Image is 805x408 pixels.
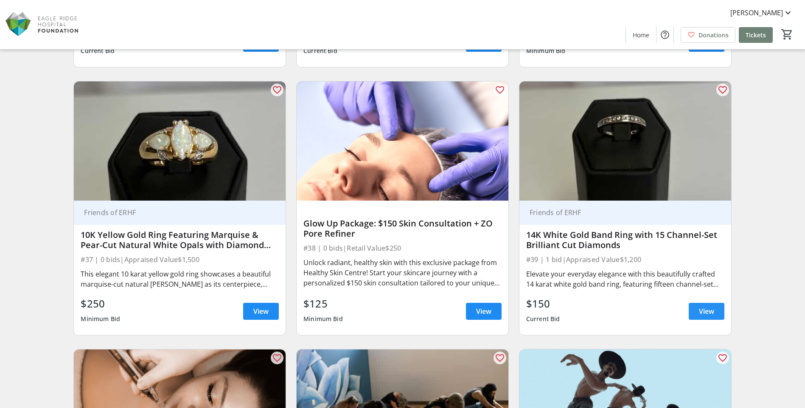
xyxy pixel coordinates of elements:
div: $250 [81,296,120,311]
div: $125 [303,296,343,311]
span: Donations [698,31,729,39]
mat-icon: favorite_outline [495,353,505,363]
mat-icon: favorite_outline [272,353,282,363]
img: 10K Yellow Gold Ring Featuring Marquise & Pear-Cut Natural White Opals with Diamond Accents [74,81,286,201]
div: This elegant 10 karat yellow gold ring showcases a beautiful marquise-cut natural [PERSON_NAME] a... [81,269,279,289]
span: View [476,306,491,316]
div: Minimum Bid [81,311,120,327]
a: Home [626,27,656,43]
img: Glow Up Package: $150 Skin Consultation + ZO Pore Refiner [297,81,508,201]
div: Elevate your everyday elegance with this beautifully crafted 14 karat white gold band ring, featu... [526,269,724,289]
img: Eagle Ridge Hospital Foundation's Logo [5,3,81,46]
a: View [466,303,502,320]
mat-icon: favorite_outline [718,85,728,95]
span: View [253,306,269,316]
div: #39 | 1 bid | Appraised Value $1,200 [526,254,724,265]
div: Minimum Bid [303,311,343,327]
button: Help [656,26,673,43]
img: 14K White Gold Band Ring with 15 Channel-Set Brilliant Cut Diamonds [519,81,731,201]
mat-icon: favorite_outline [272,85,282,95]
button: [PERSON_NAME] [724,6,800,20]
a: Donations [681,27,735,43]
div: #38 | 0 bids | Retail Value $250 [303,242,502,254]
a: Tickets [739,27,773,43]
div: Friends of ERHF [81,208,269,217]
div: Unlock radiant, healthy skin with this exclusive package from Healthy Skin Centre! Start your ski... [303,257,502,288]
span: View [699,306,714,316]
a: View [243,35,279,52]
div: Glow Up Package: $150 Skin Consultation + ZO Pore Refiner [303,218,502,239]
div: 14K White Gold Band Ring with 15 Channel-Set Brilliant Cut Diamonds [526,230,724,250]
a: View [243,303,279,320]
div: #37 | 0 bids | Appraised Value $1,500 [81,254,279,265]
a: View [689,303,724,320]
div: $150 [526,296,560,311]
mat-icon: favorite_outline [495,85,505,95]
div: 10K Yellow Gold Ring Featuring Marquise & Pear-Cut Natural White Opals with Diamond Accents [81,230,279,250]
a: View [689,35,724,52]
div: Current Bid [81,43,115,59]
button: Cart [780,27,795,42]
div: Current Bid [526,311,560,327]
mat-icon: favorite_outline [718,353,728,363]
span: Home [633,31,649,39]
div: Current Bid [303,43,337,59]
span: Tickets [746,31,766,39]
span: [PERSON_NAME] [730,8,783,18]
a: View [466,35,502,52]
div: Minimum Bid [526,43,566,59]
div: Friends of ERHF [526,208,714,217]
